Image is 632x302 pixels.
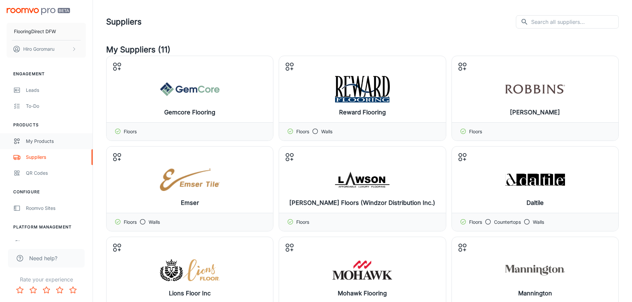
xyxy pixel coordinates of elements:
p: Walls [533,218,544,226]
button: Rate 1 star [13,283,27,297]
img: Roomvo PRO Beta [7,8,70,15]
div: User Administration [26,240,86,247]
p: Countertops [494,218,521,226]
p: FlooringDirect DFW [14,28,56,35]
p: Floors [124,128,137,135]
p: Floors [469,128,482,135]
p: Floors [124,218,137,226]
div: QR Codes [26,169,86,177]
button: Hiro Goromaru [7,40,86,58]
p: Floors [296,218,309,226]
p: Floors [296,128,309,135]
button: Rate 4 star [53,283,66,297]
p: Rate your experience [5,275,87,283]
button: Rate 3 star [40,283,53,297]
button: Rate 2 star [27,283,40,297]
p: Walls [321,128,332,135]
span: Need help? [29,254,57,262]
button: Rate 5 star [66,283,80,297]
div: Leads [26,87,86,94]
div: Suppliers [26,153,86,161]
p: Walls [149,218,160,226]
input: Search all suppliers... [531,15,619,29]
p: Hiro Goromaru [23,45,54,53]
h1: Suppliers [106,16,142,28]
button: FlooringDirect DFW [7,23,86,40]
div: My Products [26,138,86,145]
h4: My Suppliers (11) [106,44,619,56]
p: Floors [469,218,482,226]
div: Roomvo Sites [26,205,86,212]
div: To-do [26,102,86,110]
